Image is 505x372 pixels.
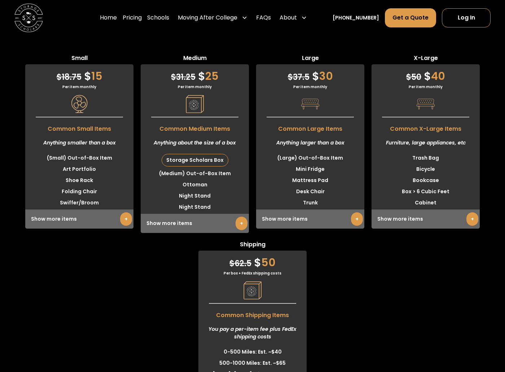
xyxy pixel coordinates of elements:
[120,212,132,226] a: +
[141,202,249,213] li: Night Stand
[301,95,319,113] img: Pricing Category Icon
[25,186,133,197] li: Folding Chair
[198,346,307,358] li: 0-500 Miles: Est. ~$40
[141,179,249,190] li: Ottoman
[442,8,491,28] a: Log In
[406,72,421,83] span: 50
[198,307,307,320] span: Common Shipping Items
[25,152,133,164] li: (Small) Out-of-Box Item
[25,197,133,208] li: Swiffer/Broom
[372,209,480,229] div: Show more items
[178,14,237,22] div: Moving After College
[256,186,364,197] li: Desk Chair
[385,8,436,28] a: Get a Quote
[57,72,82,83] span: 18.75
[288,72,309,83] span: 37.5
[312,68,319,84] span: $
[372,197,480,208] li: Cabinet
[406,72,411,83] span: $
[186,95,204,113] img: Pricing Category Icon
[372,152,480,164] li: Trash Bag
[372,164,480,175] li: Bicycle
[256,8,271,28] a: FAQs
[141,133,249,152] div: Anything about the size of a box
[466,212,478,226] a: +
[243,281,262,299] img: Pricing Category Icon
[198,358,307,369] li: 500-1000 Miles: Est. ~$65
[256,164,364,175] li: Mini Fridge
[236,217,247,230] a: +
[229,258,251,269] span: 62.5
[25,133,133,152] div: Anything smaller than a box
[198,320,307,346] div: You pay a per-item fee plus FedEx shipping costs
[256,209,364,229] div: Show more items
[372,64,480,84] div: 40
[256,133,364,152] div: Anything larger than a box
[333,14,379,22] a: [PHONE_NUMBER]
[198,271,307,276] div: Per box + FedEx shipping costs
[256,152,364,164] li: (Large) Out-of-Box Item
[141,64,249,84] div: 25
[84,68,91,84] span: $
[256,54,364,64] span: Large
[256,121,364,133] span: Common Large Items
[141,84,249,90] div: Per item monthly
[198,68,205,84] span: $
[100,8,117,28] a: Home
[25,209,133,229] div: Show more items
[372,54,480,64] span: X-Large
[254,255,261,270] span: $
[171,72,176,83] span: $
[372,186,480,197] li: Box > 6 Cubic Feet
[25,64,133,84] div: 15
[198,251,307,271] div: 50
[57,72,62,83] span: $
[372,175,480,186] li: Bookcase
[256,84,364,90] div: Per item monthly
[70,95,88,113] img: Pricing Category Icon
[123,8,142,28] a: Pricing
[25,84,133,90] div: Per item monthly
[141,168,249,179] li: (Medium) Out-of-Box Item
[147,8,169,28] a: Schools
[288,72,293,83] span: $
[175,8,250,28] div: Moving After College
[372,121,480,133] span: Common X-Large Items
[229,258,234,269] span: $
[171,72,196,83] span: 31.25
[162,154,228,166] div: Storage Scholars Box
[141,54,249,64] span: Medium
[25,175,133,186] li: Shoe Rack
[372,84,480,90] div: Per item monthly
[280,14,297,22] div: About
[351,212,363,226] a: +
[424,68,431,84] span: $
[141,214,249,233] div: Show more items
[256,175,364,186] li: Mattress Pad
[14,4,43,33] img: Storage Scholars main logo
[277,8,310,28] div: About
[25,121,133,133] span: Common Small Items
[141,190,249,202] li: Night Stand
[25,164,133,175] li: Art Portfolio
[25,54,133,64] span: Small
[141,121,249,133] span: Common Medium Items
[256,197,364,208] li: Trunk
[256,64,364,84] div: 30
[417,95,435,113] img: Pricing Category Icon
[198,240,307,251] span: Shipping
[372,133,480,152] div: Furniture, large appliances, etc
